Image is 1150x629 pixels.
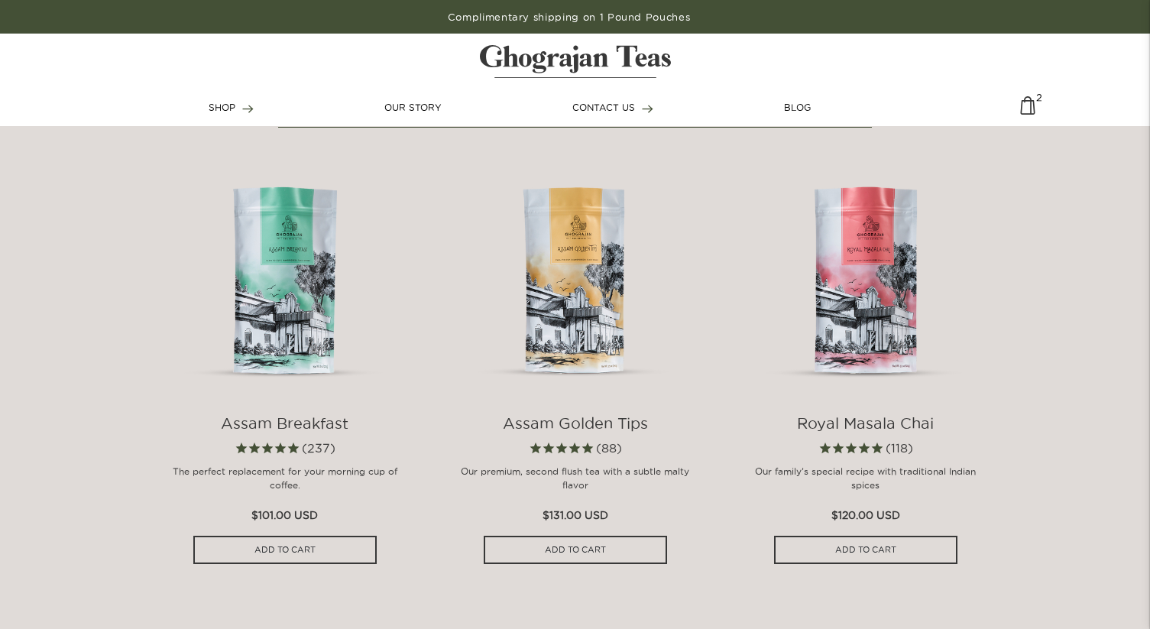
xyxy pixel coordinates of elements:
p: The perfect replacement for your morning cup of coffee. [163,465,407,495]
img: cart-icon-matt.svg [1020,96,1035,126]
h4: Royal Masala Chai [743,414,988,433]
h4: Assam Breakfast [163,414,407,433]
span: Rated 4.7 out of 5 stars [453,439,698,459]
h4: Assam Golden Tips [453,414,698,433]
img: assamgoldenangled_500x500.png [453,151,698,395]
span: 118 reviews [886,441,913,455]
p: Our family’s special recipe with traditional Indian spices [743,465,988,495]
a: BLOG [784,101,811,115]
a: 2 [1020,96,1035,126]
img: forward-arrow.svg [642,105,653,113]
img: forward-arrow.svg [242,105,254,113]
a: SHOP [209,101,254,115]
a: OUR STORY [384,101,442,115]
input: ADD TO CART [774,536,957,564]
span: 2 [1036,90,1043,97]
p: $131.00 USD [453,507,698,524]
img: royalangled_500x500.png [743,151,988,395]
img: assambreakangled_500x500.png [163,151,407,395]
span: CONTACT US [572,102,635,112]
input: ADD TO CART [484,536,667,564]
p: Our premium, second flush tea with a subtle malty flavor [453,465,698,495]
p: $101.00 USD [163,507,407,524]
span: Rated 4.8 out of 5 stars [743,439,988,459]
p: $120.00 USD [743,507,988,524]
span: 237 reviews [302,441,335,455]
span: SHOP [209,102,235,112]
span: 88 reviews [596,441,622,455]
input: ADD TO CART [193,536,377,564]
span: Rated 4.8 out of 5 stars [163,439,407,459]
a: CONTACT US [572,101,653,115]
img: logo-matt.svg [480,45,671,78]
